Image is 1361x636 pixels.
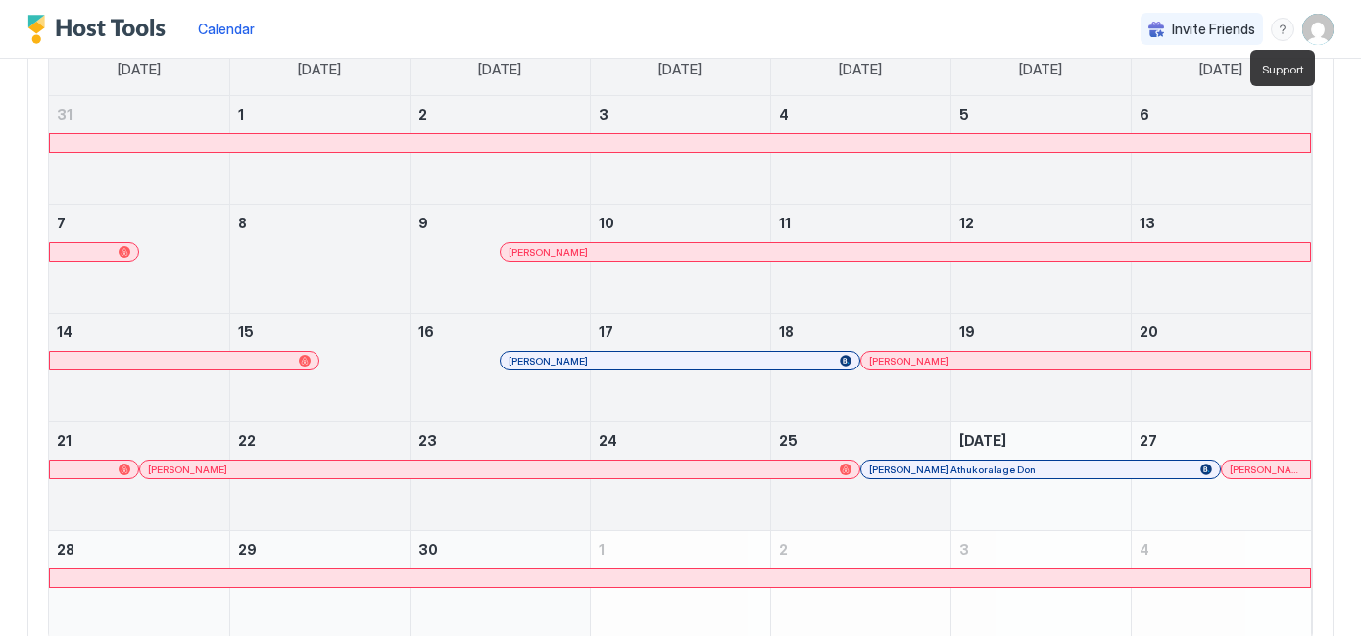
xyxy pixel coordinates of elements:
[999,43,1082,96] a: Friday
[1131,96,1311,205] td: September 6, 2025
[229,422,410,531] td: September 22, 2025
[591,205,770,241] a: September 10, 2025
[230,96,410,132] a: September 1, 2025
[1140,541,1149,558] span: 4
[951,205,1131,241] a: September 12, 2025
[230,422,410,459] a: September 22, 2025
[411,96,590,132] a: September 2, 2025
[771,531,950,567] a: October 2, 2025
[771,205,950,241] a: September 11, 2025
[1140,323,1158,340] span: 20
[1302,14,1334,45] div: User profile
[118,61,161,78] span: [DATE]
[639,43,721,96] a: Wednesday
[839,61,882,78] span: [DATE]
[418,106,427,122] span: 2
[950,422,1131,531] td: September 26, 2025
[599,432,617,449] span: 24
[459,43,541,96] a: Tuesday
[198,19,255,39] a: Calendar
[411,314,590,350] a: September 16, 2025
[238,432,256,449] span: 22
[230,205,410,241] a: September 8, 2025
[819,43,901,96] a: Thursday
[229,96,410,205] td: September 1, 2025
[1131,205,1311,314] td: September 13, 2025
[1140,215,1155,231] span: 13
[590,314,770,422] td: September 17, 2025
[49,205,229,241] a: September 7, 2025
[509,246,1302,259] div: [PERSON_NAME]
[49,531,229,567] a: September 28, 2025
[418,323,434,340] span: 16
[771,96,950,132] a: September 4, 2025
[229,314,410,422] td: September 15, 2025
[1199,61,1242,78] span: [DATE]
[1172,21,1255,38] span: Invite Friends
[959,432,1006,449] span: [DATE]
[599,106,608,122] span: 3
[57,106,73,122] span: 31
[591,314,770,350] a: September 17, 2025
[410,205,590,314] td: September 9, 2025
[57,323,73,340] span: 14
[1262,62,1303,76] span: Support
[770,96,950,205] td: September 4, 2025
[591,531,770,567] a: October 1, 2025
[148,464,851,476] div: [PERSON_NAME]
[418,215,428,231] span: 9
[238,323,254,340] span: 15
[57,541,74,558] span: 28
[27,15,174,44] a: Host Tools Logo
[950,96,1131,205] td: September 5, 2025
[771,422,950,459] a: September 25, 2025
[1230,464,1302,476] span: [PERSON_NAME]
[230,531,410,567] a: September 29, 2025
[951,531,1131,567] a: October 3, 2025
[1131,314,1311,422] td: September 20, 2025
[238,541,257,558] span: 29
[478,61,521,78] span: [DATE]
[49,314,229,422] td: September 14, 2025
[98,43,180,96] a: Sunday
[951,314,1131,350] a: September 19, 2025
[1132,531,1312,567] a: October 4, 2025
[590,205,770,314] td: September 10, 2025
[950,205,1131,314] td: September 12, 2025
[278,43,361,96] a: Monday
[950,314,1131,422] td: September 19, 2025
[230,314,410,350] a: September 15, 2025
[599,323,613,340] span: 17
[418,541,438,558] span: 30
[869,355,948,367] span: [PERSON_NAME]
[1180,43,1262,96] a: Saturday
[1140,432,1157,449] span: 27
[418,432,437,449] span: 23
[410,422,590,531] td: September 23, 2025
[779,541,788,558] span: 2
[959,215,974,231] span: 12
[1132,422,1312,459] a: September 27, 2025
[57,215,66,231] span: 7
[771,314,950,350] a: September 18, 2025
[1140,106,1149,122] span: 6
[49,96,229,205] td: August 31, 2025
[148,464,227,476] span: [PERSON_NAME]
[49,205,229,314] td: September 7, 2025
[1132,205,1312,241] a: September 13, 2025
[509,355,851,367] div: [PERSON_NAME]
[779,323,794,340] span: 18
[599,541,605,558] span: 1
[591,422,770,459] a: September 24, 2025
[410,96,590,205] td: September 2, 2025
[779,432,798,449] span: 25
[658,61,702,78] span: [DATE]
[411,531,590,567] a: September 30, 2025
[951,422,1131,459] a: September 26, 2025
[49,314,229,350] a: September 14, 2025
[49,422,229,459] a: September 21, 2025
[869,464,1036,476] span: [PERSON_NAME] Athukoralage Don
[770,314,950,422] td: September 18, 2025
